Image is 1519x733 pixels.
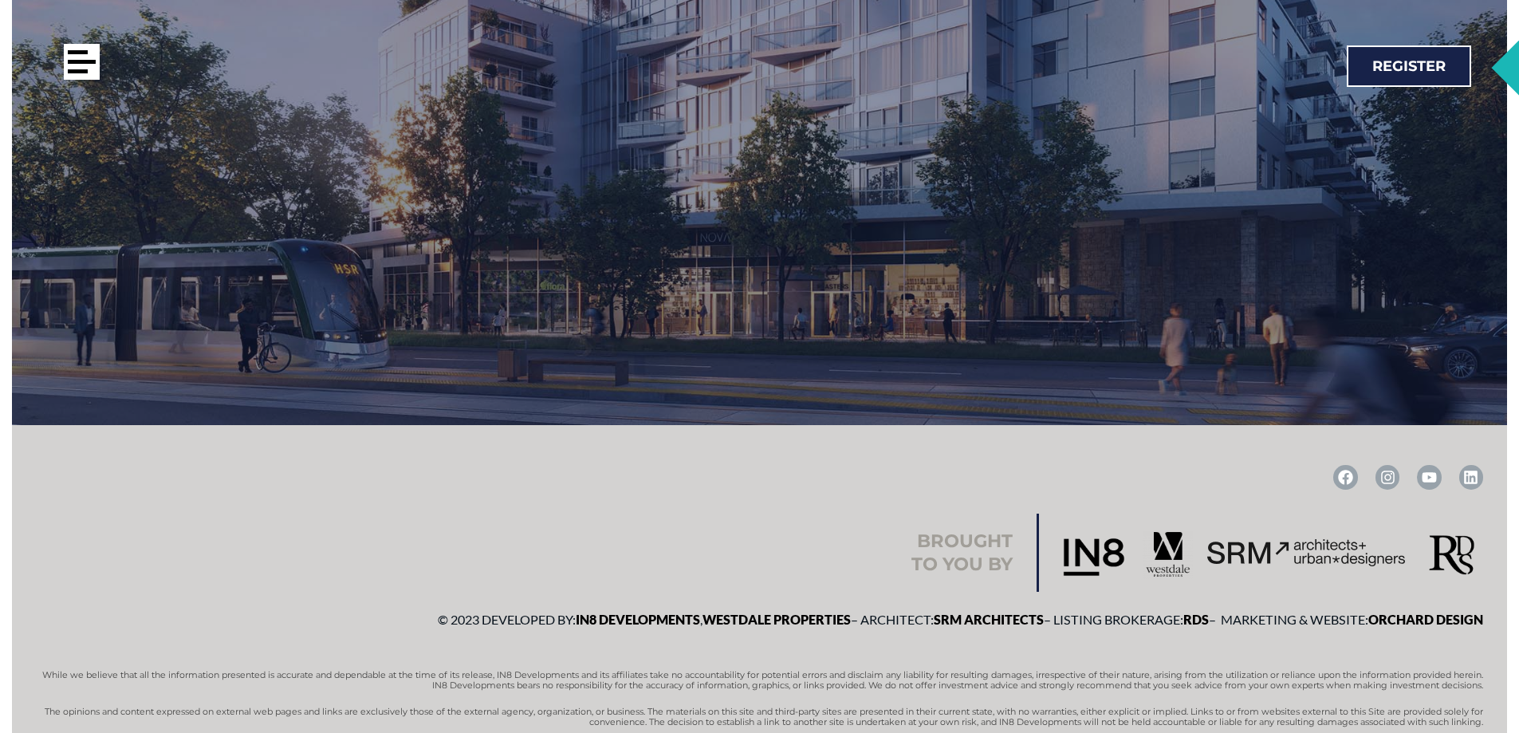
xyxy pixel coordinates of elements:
[36,608,1483,632] p: © 2023 Developed by: , – Architect: – Listing Brokerage: – Marketing & Website:
[1372,59,1446,73] span: Register
[36,670,1483,691] p: While we believe that all the information presented is accurate and dependable at the time of its...
[702,612,851,627] a: Westdale Properties
[911,530,1013,577] h2: Brought to you by
[1183,612,1209,627] a: RDS
[576,612,700,627] a: IN8 Developments
[1368,612,1483,627] a: Orchard Design
[36,707,1483,727] p: The opinions and content expressed on external web pages and links are exclusively those of the e...
[1347,45,1471,87] a: Register
[934,612,1044,627] a: SRM Architects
